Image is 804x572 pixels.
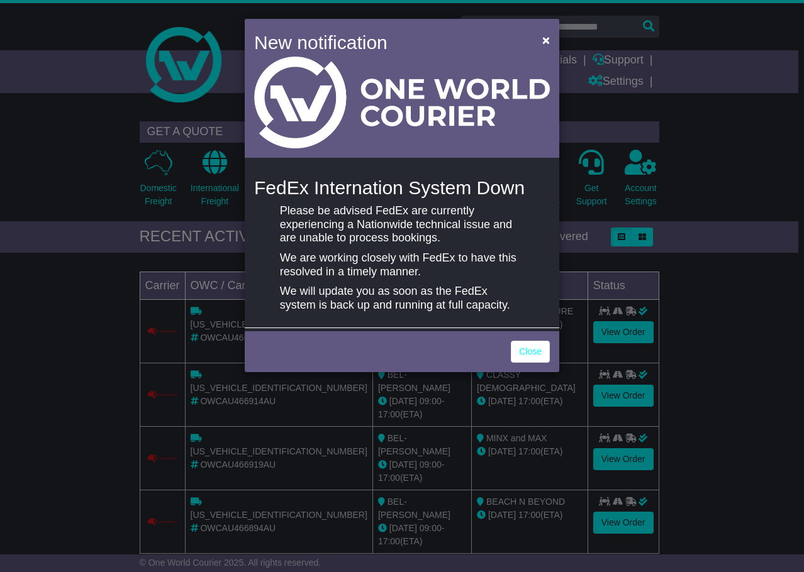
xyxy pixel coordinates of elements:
[542,33,550,47] span: ×
[254,177,550,198] h4: FedEx Internation System Down
[280,251,524,278] p: We are working closely with FedEx to have this resolved in a timely manner.
[254,57,550,148] img: Light
[536,27,556,53] button: Close
[511,341,550,363] a: Close
[280,204,524,245] p: Please be advised FedEx are currently experiencing a Nationwide technical issue and are unable to...
[280,285,524,312] p: We will update you as soon as the FedEx system is back up and running at full capacity.
[254,28,524,57] h4: New notification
